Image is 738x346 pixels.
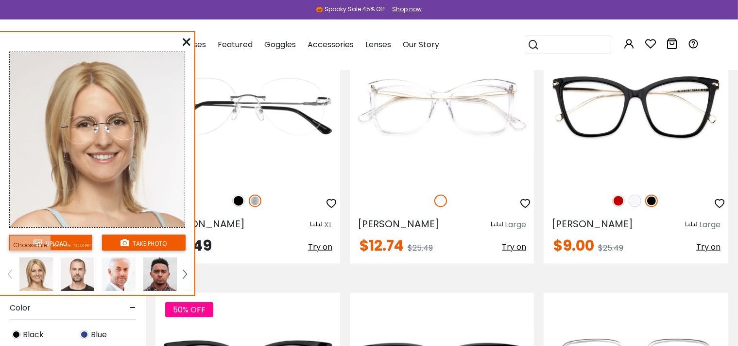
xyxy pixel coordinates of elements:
a: Shop now [388,5,422,13]
img: left.png [8,270,12,278]
img: Black Gosse - Acetate,Metal ,Universal Bridge Fit [544,30,728,184]
span: $9.00 [553,235,594,256]
img: Black [12,330,21,339]
img: Translucent [434,195,447,207]
span: Try on [696,241,721,253]
span: [PERSON_NAME] [163,217,245,231]
img: Silver Paul - Metal ,Adjust Nose Pads [155,30,340,184]
span: Featured [218,39,253,50]
img: tryonModel2.png [143,257,177,291]
span: Blue [91,329,107,341]
span: Try on [502,241,526,253]
div: Large [505,219,526,231]
img: Translucent Bertha - Acetate,Metal ,Universal Bridge Fit [350,30,534,184]
img: tryonModel7.png [10,52,185,227]
div: Shop now [393,5,422,14]
img: original.png [56,104,145,153]
span: Try on [308,241,332,253]
span: Color [10,296,31,320]
img: tryonModel5.png [61,257,94,291]
span: [PERSON_NAME] [551,217,633,231]
img: size ruler [686,221,697,229]
button: Try on [696,238,721,256]
div: Large [699,219,721,231]
img: Black [645,195,658,207]
span: [PERSON_NAME] [358,217,439,231]
img: Blue [80,330,89,339]
img: Silver [249,195,261,207]
img: size ruler [310,221,322,229]
button: upload [9,235,92,251]
span: 50% OFF [165,302,213,317]
img: Black [232,195,245,207]
span: $25.49 [408,242,433,254]
img: right.png [183,270,187,278]
img: tryonModel8.png [102,257,136,291]
img: tryonModel7.png [19,257,53,291]
div: 🎃 Spooky Sale 45% Off! [316,5,386,14]
span: Goggles [264,39,296,50]
span: Lenses [365,39,391,50]
div: XL [324,219,332,231]
button: take photo [102,235,186,251]
span: $25.49 [598,242,623,254]
span: - [130,296,136,320]
span: $12.74 [360,235,404,256]
img: Red [612,195,625,207]
img: size ruler [491,221,503,229]
button: Try on [308,238,332,256]
span: Black [23,329,44,341]
span: Accessories [308,39,354,50]
img: Translucent [629,195,641,207]
button: Try on [502,238,526,256]
span: Our Story [403,39,439,50]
